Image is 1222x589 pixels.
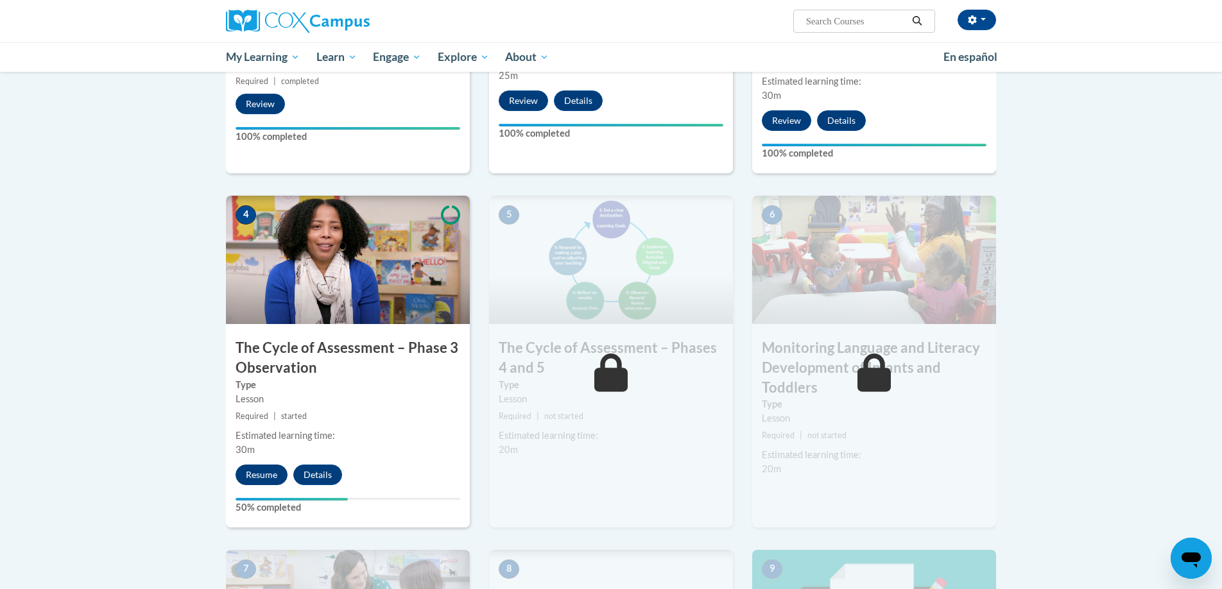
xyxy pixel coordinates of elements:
span: En español [943,50,997,64]
span: 7 [236,559,256,579]
button: Review [236,94,285,114]
label: Type [762,397,986,411]
span: started [281,411,307,421]
span: Required [236,411,268,421]
label: 100% completed [762,146,986,160]
a: About [497,42,558,72]
a: My Learning [218,42,308,72]
span: 20m [499,444,518,455]
img: Course Image [752,196,996,324]
label: 100% completed [236,130,460,144]
label: Type [499,378,723,392]
label: 50% completed [236,500,460,515]
button: Search [908,13,927,29]
div: Your progress [236,498,348,500]
a: Cox Campus [226,10,470,33]
span: | [273,76,276,86]
span: Required [762,431,795,440]
span: Required [236,76,268,86]
button: Details [554,90,603,111]
div: Estimated learning time: [499,429,723,443]
img: Course Image [489,196,733,324]
span: 6 [762,205,782,225]
div: Estimated learning time: [762,74,986,89]
button: Details [293,465,342,485]
div: Lesson [236,392,460,406]
h3: The Cycle of Assessment – Phases 4 and 5 [489,338,733,378]
span: 9 [762,559,782,579]
span: 20m [762,463,781,474]
button: Account Settings [958,10,996,30]
span: My Learning [226,49,300,65]
span: | [273,411,276,421]
label: 100% completed [499,126,723,141]
label: Type [236,378,460,392]
img: Course Image [226,196,470,324]
span: 8 [499,559,519,579]
span: completed [281,76,319,86]
h3: Monitoring Language and Literacy Development of Infants and Toddlers [752,338,996,397]
div: Lesson [499,392,723,406]
div: Estimated learning time: [236,429,460,443]
h3: The Cycle of Assessment – Phase 3 Observation [226,338,470,378]
div: Lesson [762,411,986,425]
a: Explore [429,42,497,72]
span: Engage [373,49,421,65]
a: Engage [365,42,429,72]
span: not started [807,431,847,440]
div: Your progress [236,127,460,130]
a: Learn [308,42,365,72]
div: Your progress [762,144,986,146]
img: Cox Campus [226,10,370,33]
div: Estimated learning time: [762,448,986,462]
span: 5 [499,205,519,225]
span: Explore [438,49,489,65]
button: Resume [236,465,288,485]
input: Search Courses [805,13,908,29]
span: | [537,411,539,421]
span: 30m [762,90,781,101]
span: | [800,431,802,440]
span: 4 [236,205,256,225]
span: Required [499,411,531,421]
button: Details [817,110,866,131]
a: En español [935,44,1006,71]
button: Review [762,110,811,131]
span: Learn [316,49,357,65]
span: not started [544,411,583,421]
span: 25m [499,70,518,81]
button: Review [499,90,548,111]
span: 30m [236,444,255,455]
iframe: Button to launch messaging window [1171,538,1212,579]
div: Your progress [499,124,723,126]
div: Main menu [207,42,1015,72]
span: About [505,49,549,65]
